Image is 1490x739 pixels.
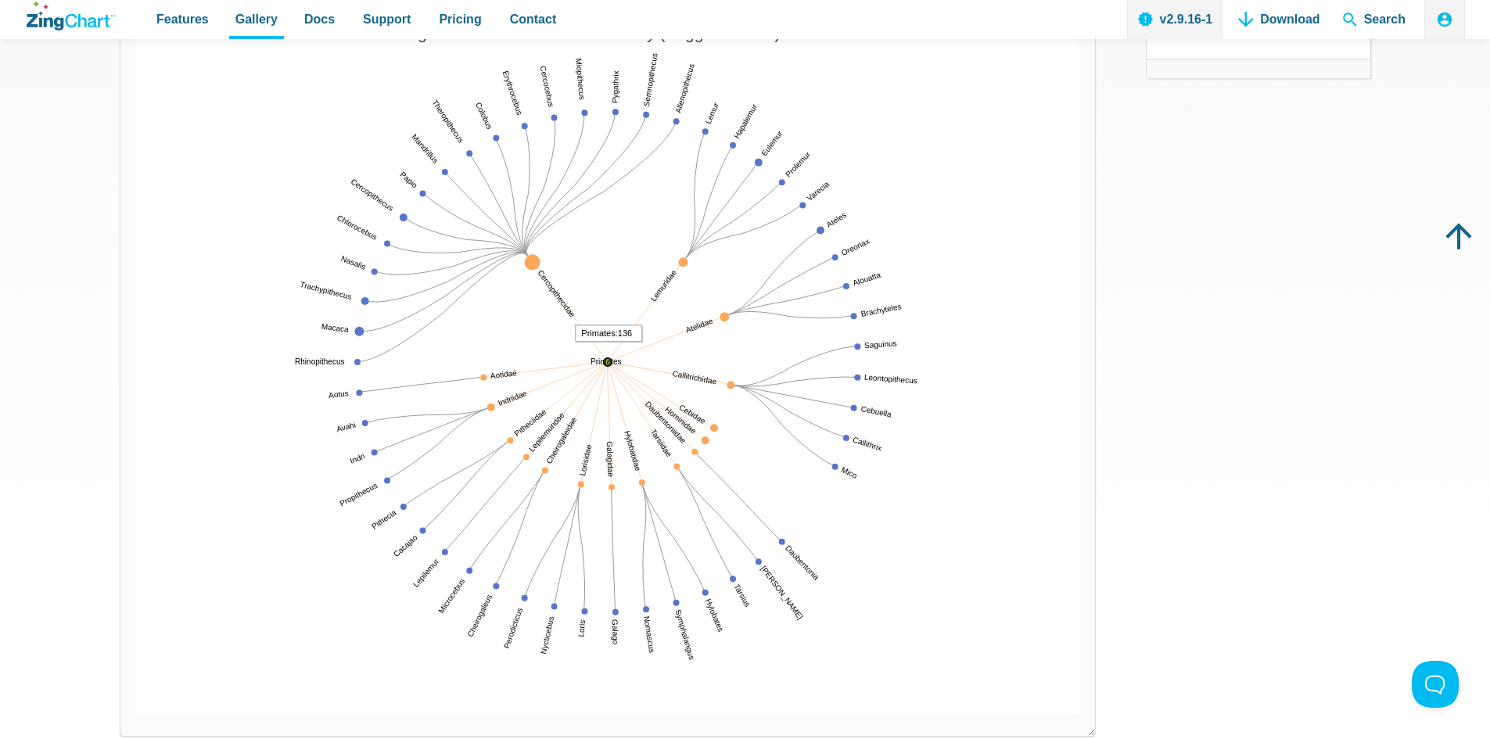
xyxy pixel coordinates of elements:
[510,9,557,30] span: Contact
[27,2,115,30] a: ZingChart Logo. Click to return to the homepage
[1412,661,1459,708] iframe: Toggle Customer Support
[363,9,411,30] span: Support
[156,9,209,30] span: Features
[235,9,278,30] span: Gallery
[439,9,481,30] span: Pricing
[304,9,335,30] span: Docs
